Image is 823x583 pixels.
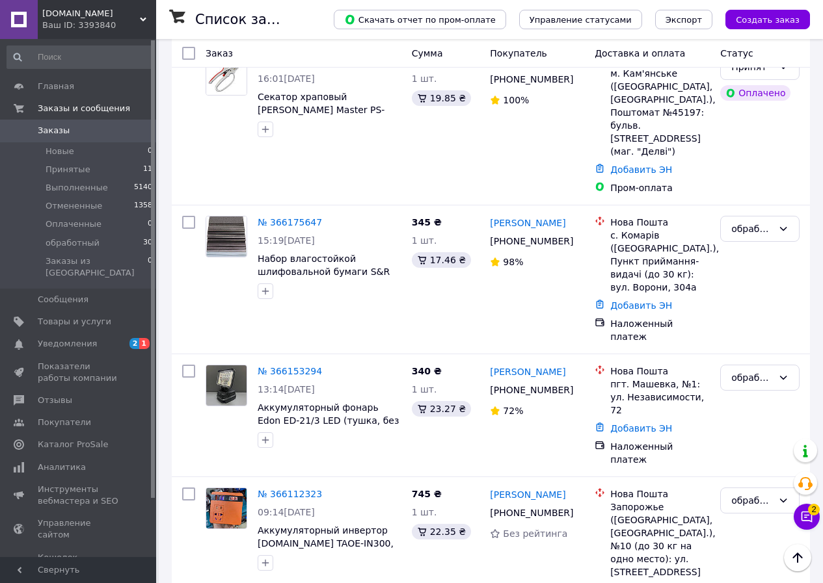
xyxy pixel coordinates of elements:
[148,255,152,279] span: 0
[206,488,247,528] img: Фото товару
[412,48,443,58] span: Сумма
[258,217,322,227] a: № 366175647
[519,10,642,29] button: Управление статусами
[412,524,471,539] div: 22.35 ₴
[46,255,148,279] span: Заказы из [GEOGRAPHIC_DATA]
[731,222,773,236] div: обработный
[610,216,710,229] div: Нова Пошта
[148,146,152,157] span: 0
[38,294,88,305] span: Сообщения
[610,164,672,175] a: Добавить ЭН
[530,15,632,25] span: Управление статусами
[731,493,773,508] div: обработный
[258,366,322,376] a: № 366153294
[610,487,710,500] div: Нова Пошта
[736,15,800,25] span: Создать заказ
[258,235,315,246] span: 15:19[DATE]
[38,316,111,328] span: Товары и услуги
[134,182,152,194] span: 5140
[490,488,565,501] a: [PERSON_NAME]
[38,484,120,507] span: Инструменты вебмастера и SEO
[258,384,315,395] span: 13:14[DATE]
[195,12,307,27] h1: Список заказов
[206,216,247,257] a: Фото товару
[503,95,529,105] span: 100%
[38,395,72,406] span: Отзывы
[38,439,108,450] span: Каталог ProSale
[720,85,790,101] div: Оплачено
[655,10,712,29] button: Экспорт
[794,504,820,530] button: Чат с покупателем2
[595,48,685,58] span: Доставка и оплата
[258,253,390,290] a: Набор влагостойкой шлифовальной бумаги S&R 60 шт
[134,200,152,212] span: 1358
[720,48,753,58] span: Статус
[490,365,565,378] a: [PERSON_NAME]
[38,103,130,114] span: Заказы и сообщения
[731,370,773,385] div: обработный
[42,8,140,19] span: benzodom.com.ua
[412,252,471,268] div: 17.46 ₴
[206,48,233,58] span: Заказ
[38,417,91,428] span: Покупатели
[503,257,523,267] span: 98%
[610,181,710,194] div: Пром-оплата
[206,365,247,406] img: Фото товару
[610,317,710,343] div: Наложенный платеж
[258,92,385,128] a: Секатор храповый [PERSON_NAME] Master PS-190-01R
[38,552,120,575] span: Кошелек компании
[344,14,496,25] span: Скачать отчет по пром-оплате
[503,406,523,416] span: 72%
[206,55,247,95] img: Фото товару
[487,381,574,399] div: [PHONE_NUMBER]
[412,401,471,417] div: 23.27 ₴
[412,366,442,376] span: 340 ₴
[808,504,820,515] span: 2
[258,525,394,575] a: Аккумуляторный инвертор [DOMAIN_NAME] TAOE-IN300, посадка МАКИТА (без АКБ и ЗУ)
[610,378,710,417] div: пгт. Машевка, №1: ул. Независимости, 72
[46,237,100,249] span: обработный
[46,164,90,175] span: Принятые
[412,507,437,517] span: 1 шт.
[490,48,547,58] span: Покупатель
[38,361,120,384] span: Показатели работы компании
[412,235,437,246] span: 1 шт.
[139,338,150,349] span: 1
[38,517,120,541] span: Управление сайтом
[38,125,70,136] span: Заказы
[712,14,810,24] a: Создать заказ
[412,73,437,84] span: 1 шт.
[487,232,574,250] div: [PHONE_NUMBER]
[334,10,506,29] button: Скачать отчет по пром-оплате
[46,182,108,194] span: Выполненные
[46,200,102,212] span: Отмененные
[610,67,710,158] div: м. Кам'янське ([GEOGRAPHIC_DATA], [GEOGRAPHIC_DATA].), Поштомат №45197: бульв. [STREET_ADDRESS] (...
[784,544,811,571] button: Наверх
[610,423,672,434] a: Добавить ЭН
[38,81,74,92] span: Главная
[412,217,442,227] span: 345 ₴
[258,507,315,517] span: 09:14[DATE]
[38,461,86,473] span: Аналитика
[148,218,152,230] span: 0
[46,218,101,230] span: Оплаченные
[412,384,437,395] span: 1 шт.
[258,489,322,499] a: № 366112323
[206,365,247,406] a: Фото товару
[487,504,574,522] div: [PHONE_NUMBER]
[46,146,74,157] span: Новые
[143,237,152,249] span: 30
[206,216,247,257] img: Фото товару
[412,90,471,106] div: 19.85 ₴
[7,45,154,69] input: Поиск
[258,402,399,439] a: Аккумуляторный фонарь Edon ED-21/3 LED (тушка, без АКБ и зарядного)
[258,73,315,84] span: 16:01[DATE]
[490,216,565,229] a: [PERSON_NAME]
[666,15,702,25] span: Экспорт
[610,440,710,466] div: Наложенный платеж
[487,70,574,88] div: [PHONE_NUMBER]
